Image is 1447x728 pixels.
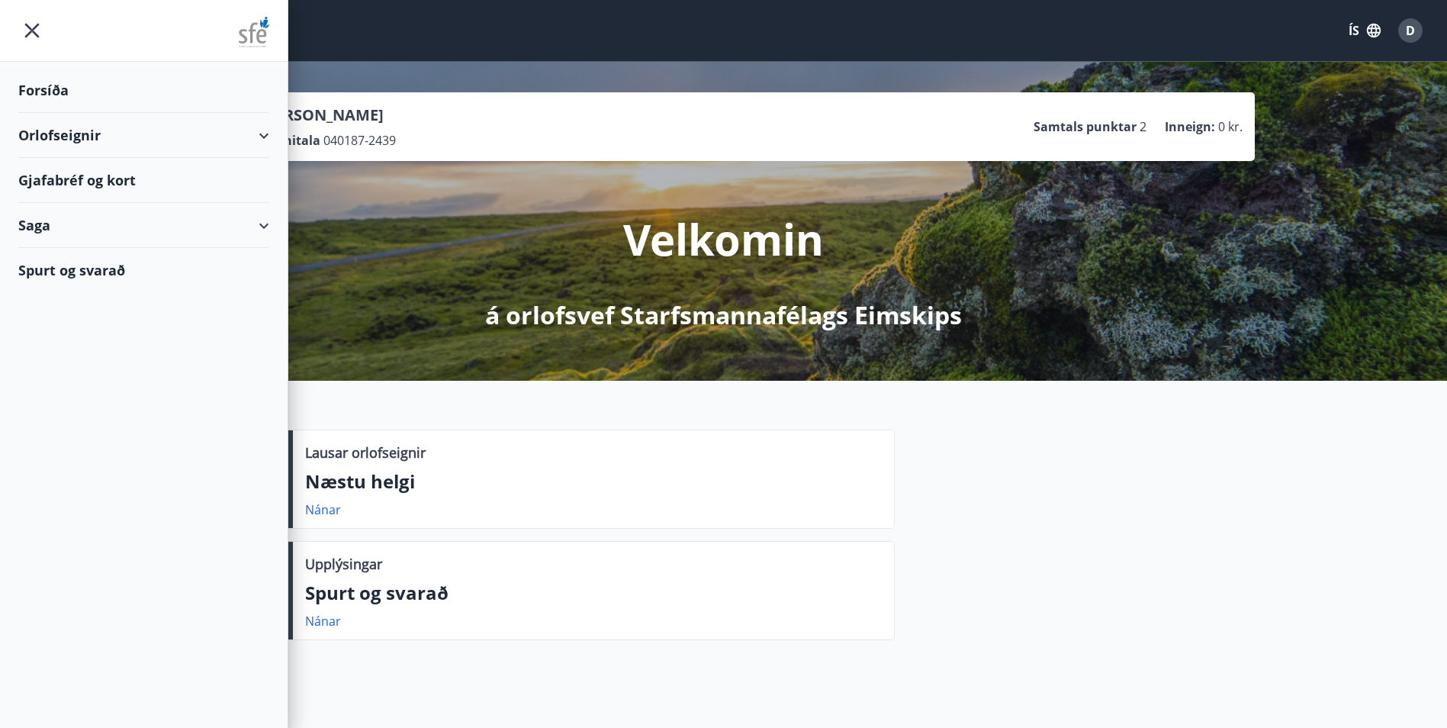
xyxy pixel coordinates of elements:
span: 2 [1140,118,1146,135]
p: [PERSON_NAME] [260,105,396,126]
span: 040187-2439 [323,132,396,149]
img: union_logo [239,17,269,47]
span: D [1406,22,1415,39]
div: Forsíða [18,68,269,113]
a: Nánar [305,501,341,518]
p: Inneign : [1165,118,1215,135]
p: Spurt og svarað [305,580,882,606]
p: Kennitala [260,132,320,149]
span: 0 kr. [1218,118,1243,135]
div: Gjafabréf og kort [18,158,269,203]
p: Upplýsingar [305,554,382,574]
p: Lausar orlofseignir [305,443,426,462]
button: ÍS [1340,17,1389,44]
p: á orlofsvef Starfsmannafélags Eimskips [485,298,962,332]
p: Samtals punktar [1034,118,1137,135]
p: Velkomin [623,210,824,268]
p: Næstu helgi [305,469,882,494]
button: menu [18,17,46,44]
button: D [1392,12,1429,49]
div: Orlofseignir [18,113,269,158]
div: Spurt og svarað [18,248,269,292]
div: Saga [18,203,269,248]
a: Nánar [305,613,341,630]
